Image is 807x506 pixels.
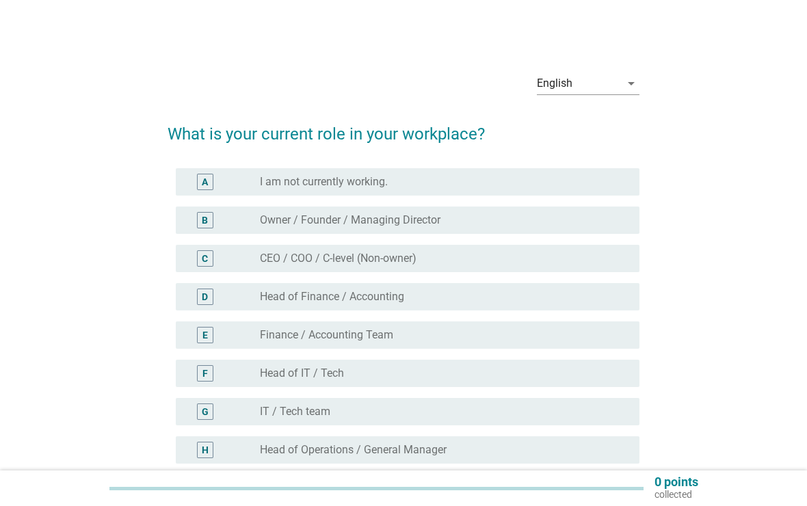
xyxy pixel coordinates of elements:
[260,175,388,189] label: I am not currently working.
[202,175,208,189] div: A
[202,213,208,228] div: B
[202,367,208,381] div: F
[202,252,208,266] div: C
[260,213,440,227] label: Owner / Founder / Managing Director
[623,75,639,92] i: arrow_drop_down
[168,108,640,146] h2: What is your current role in your workplace?
[202,328,208,343] div: E
[260,367,344,380] label: Head of IT / Tech
[260,252,416,265] label: CEO / COO / C-level (Non-owner)
[202,290,208,304] div: D
[260,290,404,304] label: Head of Finance / Accounting
[260,443,447,457] label: Head of Operations / General Manager
[202,405,209,419] div: G
[202,443,209,457] div: H
[654,488,698,501] p: collected
[654,476,698,488] p: 0 points
[260,405,330,418] label: IT / Tech team
[260,328,393,342] label: Finance / Accounting Team
[537,77,572,90] div: English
